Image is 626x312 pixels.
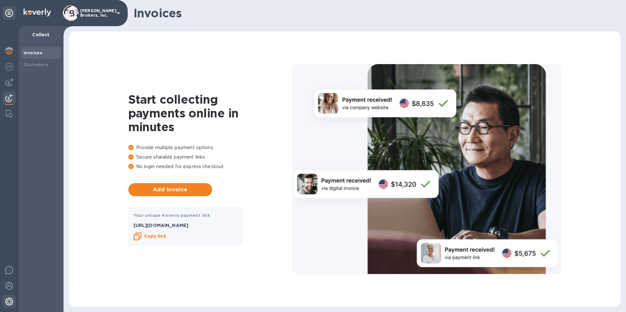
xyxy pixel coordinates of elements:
[24,9,51,16] img: Logo
[128,93,292,134] h1: Start collecting payments online in minutes
[3,7,16,20] div: Unpin categories
[24,62,48,67] b: Customers
[134,222,238,229] p: [URL][DOMAIN_NAME]
[128,154,292,161] p: Secure sharable payment links.
[24,50,42,55] b: Invoices
[24,31,58,38] p: Collect
[128,144,292,151] p: Provide multiple payment options.
[128,183,212,196] button: Add invoice
[134,6,616,20] h1: Invoices
[5,63,13,71] img: Foreign exchange
[144,234,166,239] b: Copy link
[134,213,210,218] b: Your unique Koverly payment link
[134,186,207,194] span: Add invoice
[128,163,292,170] p: No login needed for express checkout.
[80,9,113,18] p: [PERSON_NAME] Brokers, Inc.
